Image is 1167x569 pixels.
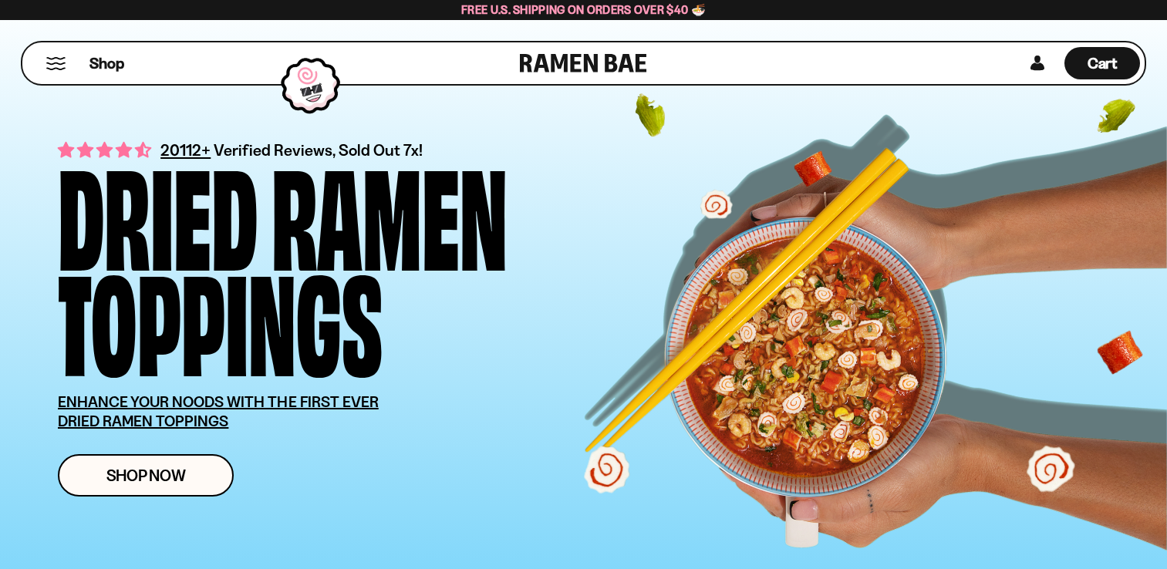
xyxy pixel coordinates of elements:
[272,158,508,264] div: Ramen
[461,2,706,17] span: Free U.S. Shipping on Orders over $40 🍜
[58,264,383,369] div: Toppings
[58,392,379,430] u: ENHANCE YOUR NOODS WITH THE FIRST EVER DRIED RAMEN TOPPINGS
[89,53,124,74] span: Shop
[106,467,186,483] span: Shop Now
[89,47,124,79] a: Shop
[58,158,258,264] div: Dried
[46,57,66,70] button: Mobile Menu Trigger
[58,454,234,497] a: Shop Now
[1088,54,1118,72] span: Cart
[1064,42,1140,84] a: Cart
